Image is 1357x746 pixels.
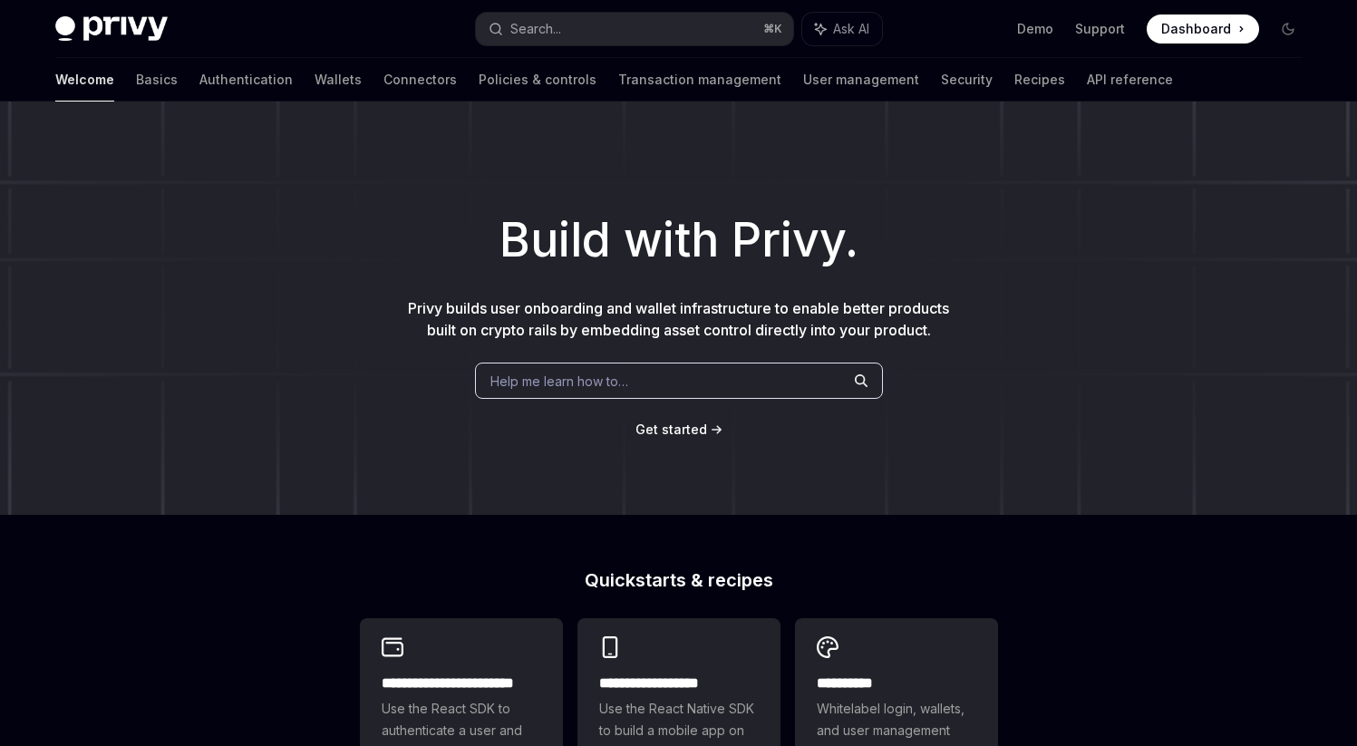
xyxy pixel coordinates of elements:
a: Transaction management [618,58,781,102]
span: Ask AI [833,20,869,38]
a: API reference [1087,58,1173,102]
a: Get started [635,421,707,439]
a: Demo [1017,20,1053,38]
button: Ask AI [802,13,882,45]
button: Search...⌘K [476,13,793,45]
a: Basics [136,58,178,102]
a: Security [941,58,993,102]
span: Privy builds user onboarding and wallet infrastructure to enable better products built on crypto ... [408,299,949,339]
button: Toggle dark mode [1274,15,1303,44]
img: dark logo [55,16,168,42]
span: Help me learn how to… [490,372,628,391]
a: Support [1075,20,1125,38]
a: Policies & controls [479,58,596,102]
a: Welcome [55,58,114,102]
div: Search... [510,18,561,40]
h1: Build with Privy. [29,205,1328,276]
span: Get started [635,421,707,437]
a: Recipes [1014,58,1065,102]
a: Authentication [199,58,293,102]
h2: Quickstarts & recipes [360,571,998,589]
a: Wallets [315,58,362,102]
span: Dashboard [1161,20,1231,38]
a: Connectors [383,58,457,102]
span: ⌘ K [763,22,782,36]
a: User management [803,58,919,102]
a: Dashboard [1147,15,1259,44]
